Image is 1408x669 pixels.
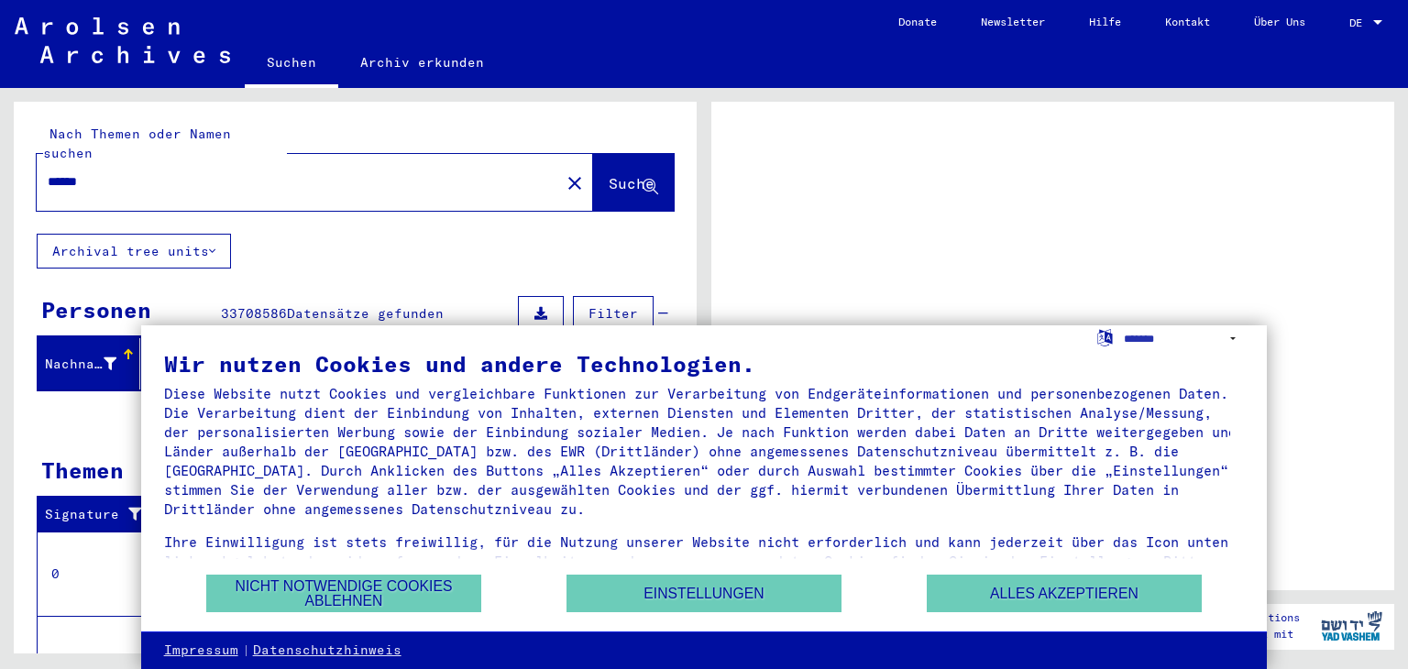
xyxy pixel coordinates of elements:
[38,532,164,616] td: 0
[164,384,1245,519] div: Diese Website nutzt Cookies und vergleichbare Funktionen zur Verarbeitung von Endgeräteinformatio...
[1349,16,1369,29] span: DE
[1317,603,1386,649] img: yv_logo.png
[164,642,238,660] a: Impressum
[38,338,140,389] mat-header-cell: Nachname
[588,305,638,322] span: Filter
[1124,325,1244,352] select: Sprache auswählen
[927,575,1202,612] button: Alles akzeptieren
[15,17,230,63] img: Arolsen_neg.svg
[206,575,481,612] button: Nicht notwendige Cookies ablehnen
[45,349,139,378] div: Nachname
[140,338,243,389] mat-header-cell: Vorname
[556,164,593,201] button: Clear
[41,454,124,487] div: Themen
[609,174,654,192] span: Suche
[573,296,654,331] button: Filter
[245,40,338,88] a: Suchen
[43,126,231,161] mat-label: Nach Themen oder Namen suchen
[41,293,151,326] div: Personen
[287,305,444,322] span: Datensätze gefunden
[37,234,231,269] button: Archival tree units
[45,505,149,524] div: Signature
[221,305,287,322] span: 33708586
[564,172,586,194] mat-icon: close
[164,353,1245,375] div: Wir nutzen Cookies und andere Technologien.
[45,500,168,530] div: Signature
[593,154,674,211] button: Suche
[253,642,401,660] a: Datenschutzhinweis
[338,40,506,84] a: Archiv erkunden
[1095,328,1115,345] label: Sprache auswählen
[566,575,841,612] button: Einstellungen
[164,532,1245,590] div: Ihre Einwilligung ist stets freiwillig, für die Nutzung unserer Website nicht erforderlich und ka...
[45,355,116,374] div: Nachname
